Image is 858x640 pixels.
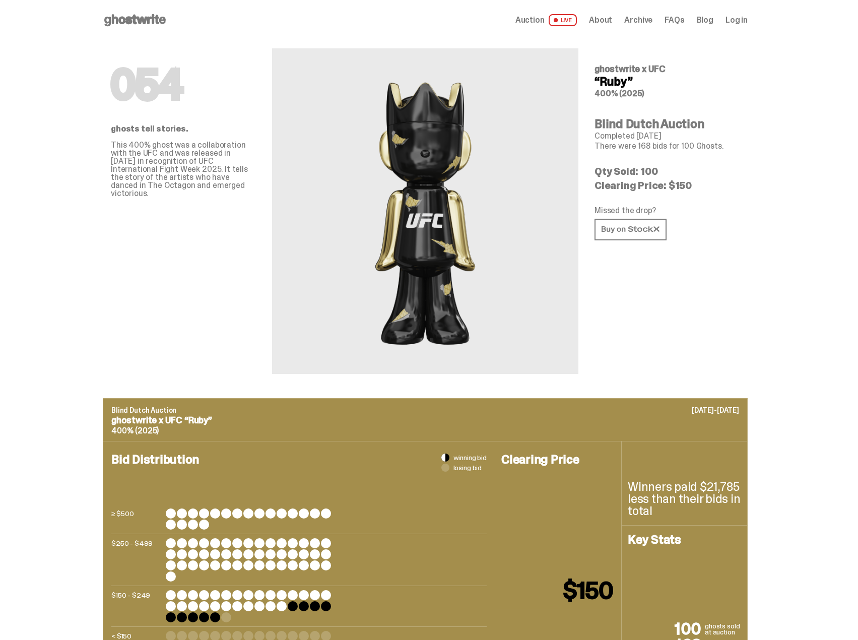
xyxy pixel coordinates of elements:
[501,454,615,466] h4: Clearing Price
[624,16,652,24] a: Archive
[665,16,684,24] a: FAQs
[595,88,644,99] span: 400% (2025)
[111,125,256,133] p: ghosts tell stories.
[628,621,705,637] p: 100
[628,481,741,517] p: Winners paid $21,785 less than their bids in total
[111,454,487,498] h4: Bid Distribution
[111,425,159,436] span: 400% (2025)
[725,16,748,24] a: Log in
[697,16,713,24] a: Blog
[549,14,577,26] span: LIVE
[563,579,613,603] p: $150
[515,16,545,24] span: Auction
[365,73,485,350] img: UFC&ldquo;Ruby&rdquo;
[595,142,740,150] p: There were 168 bids for 100 Ghosts.
[692,407,739,414] p: [DATE]-[DATE]
[111,416,739,425] p: ghostwrite x UFC “Ruby”
[595,180,740,190] p: Clearing Price: $150
[453,464,482,471] span: losing bid
[111,65,256,105] h1: 054
[589,16,612,24] a: About
[595,207,740,215] p: Missed the drop?
[628,534,741,546] h4: Key Stats
[705,623,741,637] p: ghosts sold at auction
[595,76,740,88] h4: “Ruby”
[111,407,739,414] p: Blind Dutch Auction
[111,508,162,530] p: ≥ $500
[515,14,577,26] a: Auction LIVE
[453,454,487,461] span: winning bid
[595,118,740,130] h4: Blind Dutch Auction
[111,141,256,198] p: This 400% ghost was a collaboration with the UFC and was released in [DATE] in recognition of UFC...
[595,166,740,176] p: Qty Sold: 100
[595,132,740,140] p: Completed [DATE]
[111,538,162,582] p: $250 - $499
[111,590,162,622] p: $150 - $249
[595,63,666,75] span: ghostwrite x UFC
